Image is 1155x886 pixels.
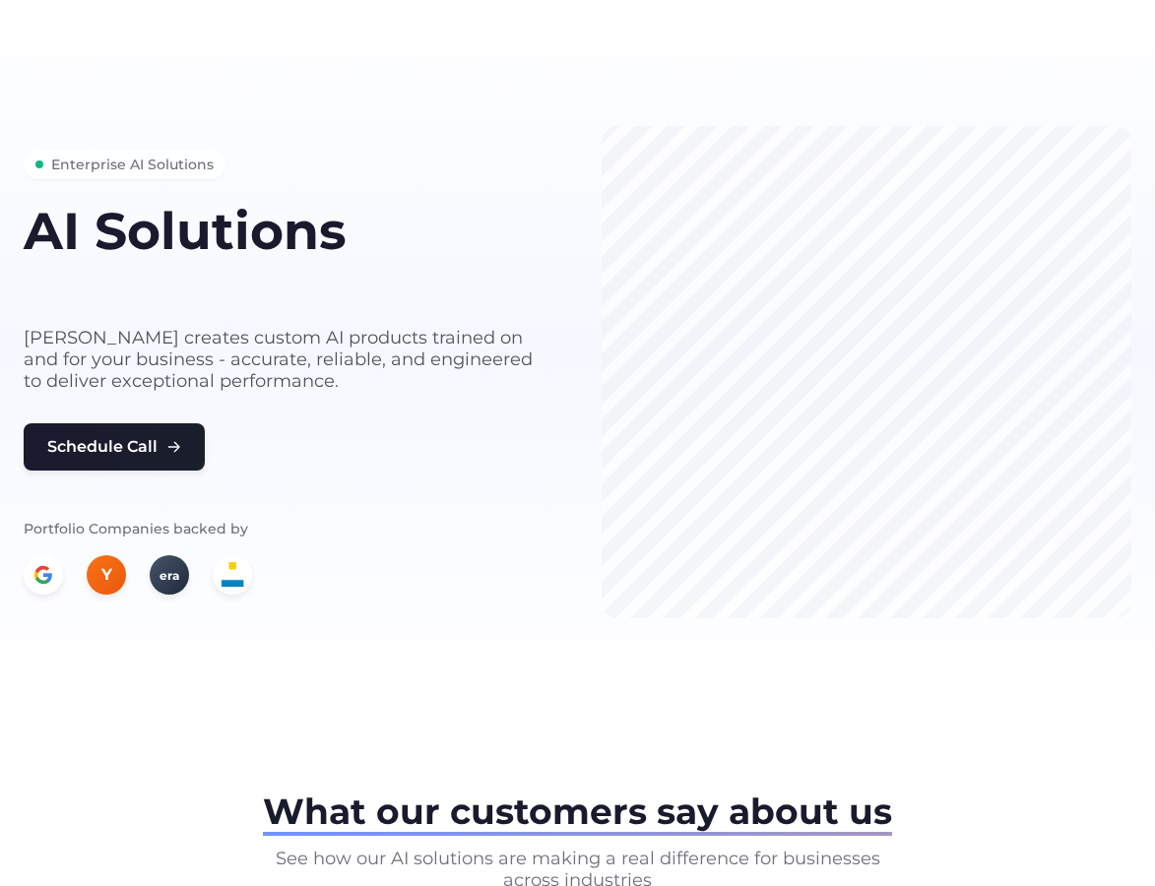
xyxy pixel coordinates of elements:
[87,555,126,595] div: Y
[150,555,189,595] div: era
[51,154,214,175] span: Enterprise AI Solutions
[24,267,554,303] h2: built for your business needs
[24,518,554,539] p: Portfolio Companies backed by
[263,790,892,833] span: What our customers say about us
[24,423,205,471] button: Schedule Call
[24,327,554,392] p: [PERSON_NAME] creates custom AI products trained on and for your business - accurate, reliable, a...
[24,203,554,259] h1: AI Solutions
